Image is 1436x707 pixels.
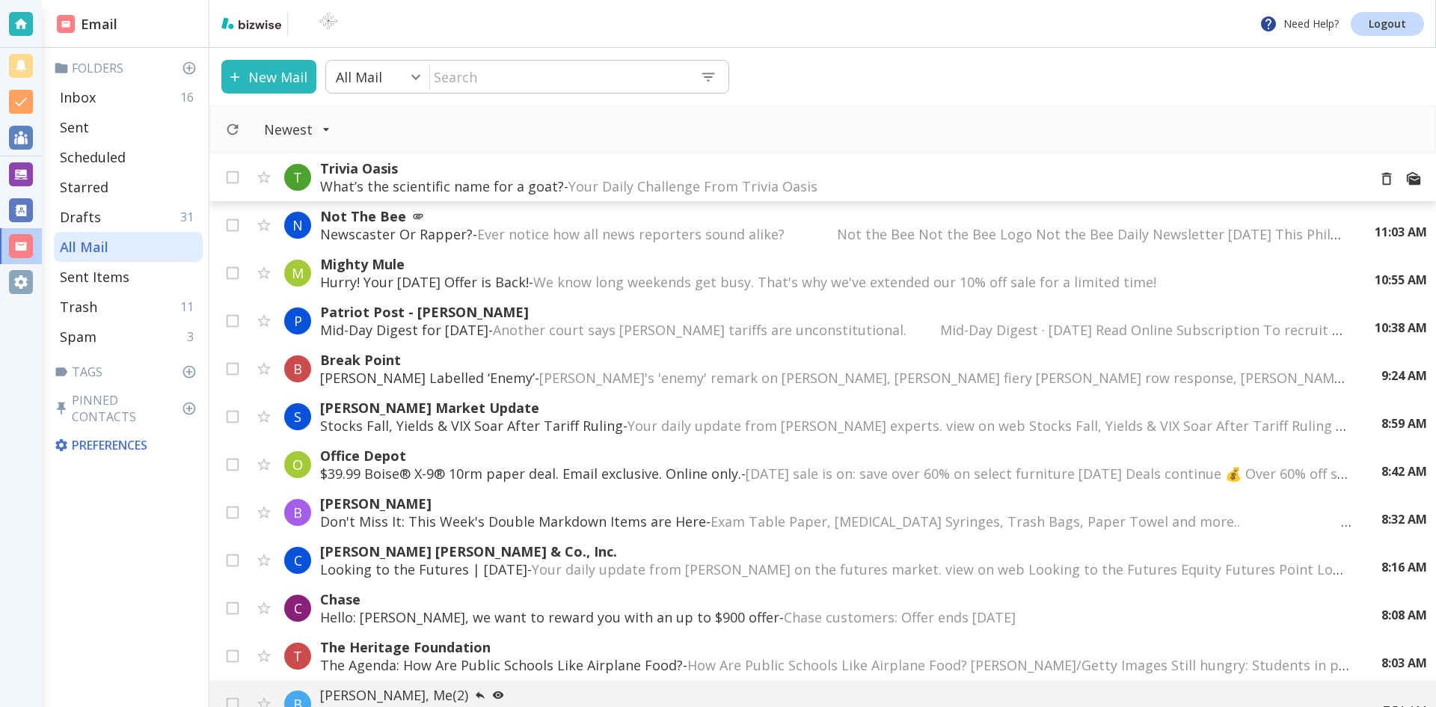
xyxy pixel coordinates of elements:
[180,209,200,225] p: 31
[57,14,117,34] h2: Email
[294,551,302,569] p: C
[293,504,302,521] p: B
[320,303,1345,321] p: Patriot Post - [PERSON_NAME]
[292,456,303,474] p: O
[430,61,688,92] input: Search
[320,255,1345,273] p: Mighty Mule
[1351,12,1424,36] a: Logout
[320,638,1351,656] p: The Heritage Foundation
[320,351,1351,369] p: Break Point
[1369,19,1406,29] p: Logout
[320,542,1351,560] p: [PERSON_NAME] [PERSON_NAME] & Co., Inc.
[320,656,1351,674] p: The Agenda: How Are Public Schools Like Airplane Food? -
[320,560,1351,578] p: Looking to the Futures | [DATE] -
[60,238,108,256] p: All Mail
[60,88,96,106] p: Inbox
[568,177,1120,195] span: Your Daily Challenge From Trivia Oasis ‌ ‌ ‌ ‌ ‌ ‌ ‌ ‌ ‌ ‌ ‌ ‌ ‌ ‌ ‌ ‌ ‌ ‌ ‌ ‌ ‌ ‌ ‌ ‌ ‌ ‌ ‌ ‌ ‌ ...
[221,17,281,29] img: bizwise
[292,264,304,282] p: M
[219,116,246,143] button: Refresh
[60,178,108,196] p: Starred
[292,216,303,234] p: N
[320,399,1351,417] p: [PERSON_NAME] Market Update
[320,512,1351,530] p: Don't Miss It: This Week's Double Markdown Items are Here -
[54,142,203,172] div: Scheduled
[320,207,1345,225] p: Not The Bee
[1381,559,1427,575] p: 8:16 AM
[294,599,302,617] p: C
[54,262,203,292] div: Sent Items
[54,292,203,322] div: Trash11
[187,328,200,345] p: 3
[54,172,203,202] div: Starred
[54,392,203,425] p: Pinned Contacts
[1375,272,1427,288] p: 10:55 AM
[60,208,101,226] p: Drafts
[293,168,302,186] p: T
[221,60,316,94] button: New Mail
[1373,165,1400,192] button: Move to Trash
[1381,607,1427,623] p: 8:08 AM
[320,465,1351,483] p: $39.99 Boise® X-9® 10rm paper deal. Email exclusive. Online only. -
[492,689,504,701] svg: Your most recent message has not been opened yet
[54,60,203,76] p: Folders
[320,495,1351,512] p: [PERSON_NAME]
[54,82,203,112] div: Inbox16
[1381,415,1427,432] p: 8:59 AM
[320,321,1345,339] p: Mid-Day Digest for [DATE] -
[320,417,1351,435] p: Stocks Fall, Yields & VIX Soar After Tariff Ruling -
[60,268,129,286] p: Sent Items
[1400,165,1427,192] button: Mark as Read
[336,68,382,86] p: All Mail
[54,202,203,232] div: Drafts31
[1375,224,1427,240] p: 11:03 AM
[293,360,302,378] p: B
[294,312,302,330] p: P
[294,408,301,426] p: S
[320,273,1345,291] p: Hurry! Your [DATE] Offer is Back! -
[1375,319,1427,336] p: 10:38 AM
[60,148,126,166] p: Scheduled
[1381,463,1427,480] p: 8:42 AM
[294,12,363,36] img: BioTech International
[320,686,1353,704] p: [PERSON_NAME], Me (2)
[60,298,97,316] p: Trash
[320,590,1351,608] p: Chase
[320,159,1355,177] p: Trivia Oasis
[1381,367,1427,384] p: 9:24 AM
[51,431,203,459] div: Preferences
[320,447,1351,465] p: Office Depot
[320,177,1355,195] p: What’s the scientific name for a goat? -
[320,369,1351,387] p: [PERSON_NAME] Labelled ‘Enemy’ -
[320,225,1345,243] p: Newscaster Or Rapper? -
[180,299,200,315] p: 11
[1381,511,1427,527] p: 8:32 AM
[60,328,96,346] p: Spam
[54,112,203,142] div: Sent
[320,608,1351,626] p: Hello: [PERSON_NAME], we want to reward you with an up to $900 offer -
[54,322,203,352] div: Spam3
[54,437,200,453] p: Preferences
[1381,655,1427,671] p: 8:03 AM
[57,15,75,33] img: DashboardSidebarEmail.svg
[293,647,302,665] p: T
[60,118,89,136] p: Sent
[54,232,203,262] div: All Mail
[54,364,203,380] p: Tags
[1259,15,1339,33] p: Need Help?
[249,113,346,146] button: Filter
[784,608,1319,626] span: Chase customers: Offer ends [DATE] ͏ ͏ ͏ ͏ ͏ ͏ ͏ ͏ ͏ ͏ ͏ ͏ ͏ ͏ ͏ ͏ ͏ ͏ ͏ ͏ ͏ ͏ ͏ ͏ ͏ ͏ ͏ ͏ ͏ ͏ ͏ ...
[533,273,1340,291] span: We know long weekends get busy. That's why we've extended our 10% off sale for a limited time! ͏ ...
[180,89,200,105] p: 16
